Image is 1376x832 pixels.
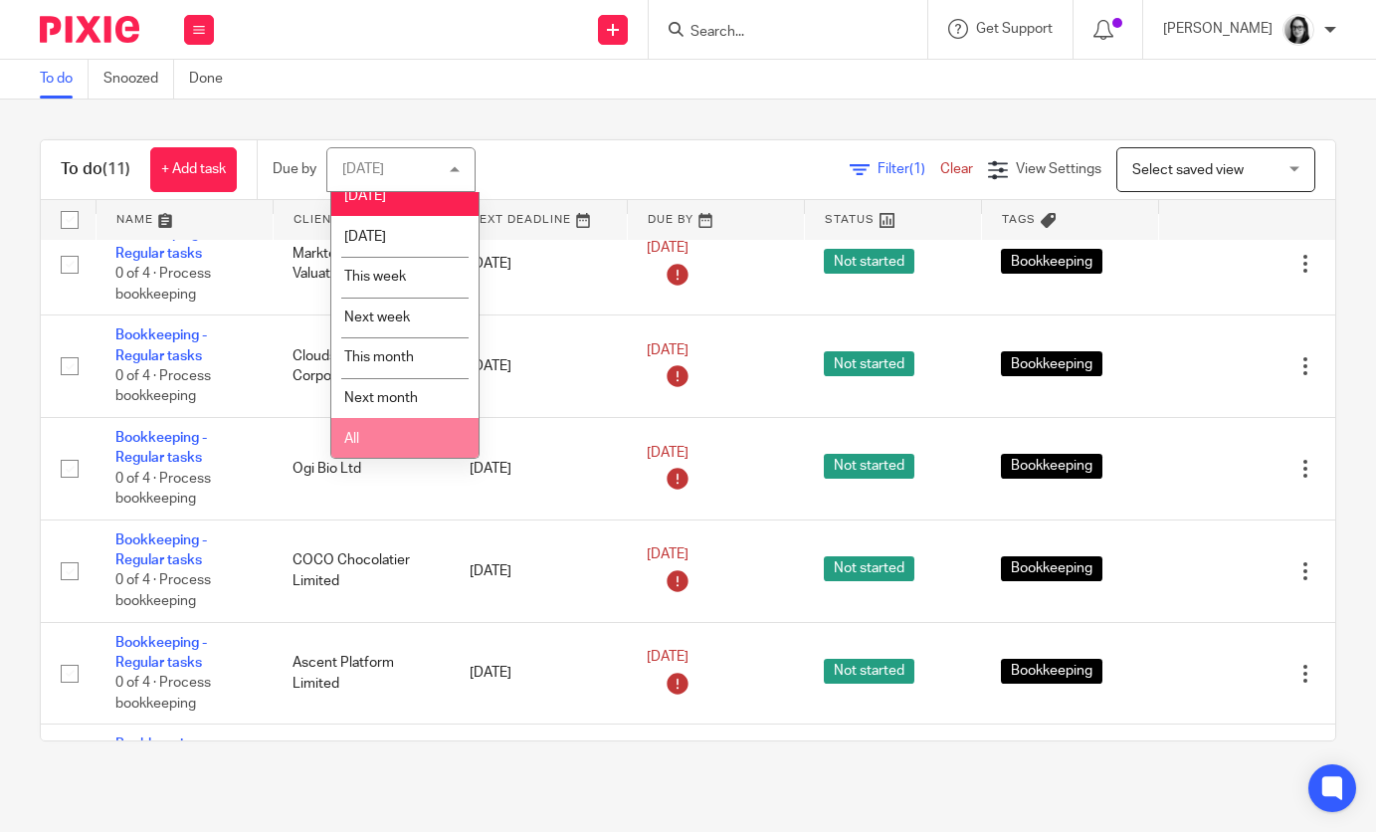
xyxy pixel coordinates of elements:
span: This month [344,350,414,364]
span: [DATE] [647,548,688,562]
span: All [344,432,359,446]
span: Not started [824,249,914,274]
span: [DATE] [344,230,386,244]
span: [DATE] [647,241,688,255]
span: Not started [824,454,914,479]
a: Bookkeeping - Regular tasks [115,431,207,465]
span: Bookkeeping [1001,454,1102,479]
span: (11) [102,161,130,177]
td: [DATE] [450,725,627,827]
td: COCO Chocolatier Limited [273,520,450,622]
td: [DATE] [450,213,627,315]
span: 0 of 4 · Process bookkeeping [115,472,211,507]
a: Bookkeeping - Regular tasks [115,227,207,261]
span: Select saved view [1132,163,1244,177]
span: This week [344,270,406,284]
td: [DATE] [450,520,627,622]
a: Bookkeeping - Regular tasks [115,737,207,771]
td: [DATE] [450,315,627,418]
td: [DATE] [450,418,627,520]
a: Bookkeeping - Regular tasks [115,533,207,567]
span: (1) [909,162,925,176]
div: [DATE] [342,162,384,176]
td: [DATE] [450,622,627,725]
h1: To do [61,159,130,180]
span: Bookkeeping [1001,351,1102,376]
span: Next week [344,311,410,324]
span: Next month [344,391,418,405]
img: Pixie [40,16,139,43]
span: Not started [824,351,914,376]
span: [DATE] [344,189,386,203]
a: Clear [940,162,973,176]
td: AdInMo Ltd [273,725,450,827]
td: Cloudsoft Corporation Limited [273,315,450,418]
span: 0 of 4 · Process bookkeeping [115,369,211,404]
a: Bookkeeping - Regular tasks [115,328,207,362]
span: 0 of 4 · Process bookkeeping [115,677,211,712]
span: Not started [824,659,914,684]
span: View Settings [1016,162,1101,176]
span: [DATE] [647,650,688,664]
span: 0 of 4 · Process bookkeeping [115,574,211,609]
a: Done [189,60,238,99]
a: To do [40,60,89,99]
span: [DATE] [647,446,688,460]
td: Ogi Bio Ltd [273,418,450,520]
span: Bookkeeping [1001,249,1102,274]
span: Bookkeeping [1001,556,1102,581]
td: Ascent Platform Limited [273,622,450,725]
span: Bookkeeping [1001,659,1102,684]
span: Not started [824,556,914,581]
span: [DATE] [647,343,688,357]
span: Filter [878,162,940,176]
p: Due by [273,159,316,179]
span: Tags [1002,214,1036,225]
a: Snoozed [103,60,174,99]
a: + Add task [150,147,237,192]
span: 0 of 4 · Process bookkeeping [115,267,211,302]
a: Bookkeeping - Regular tasks [115,636,207,670]
img: Profile%20photo.jpeg [1282,14,1314,46]
td: MarktoMarket Valuations Limited [273,213,450,315]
